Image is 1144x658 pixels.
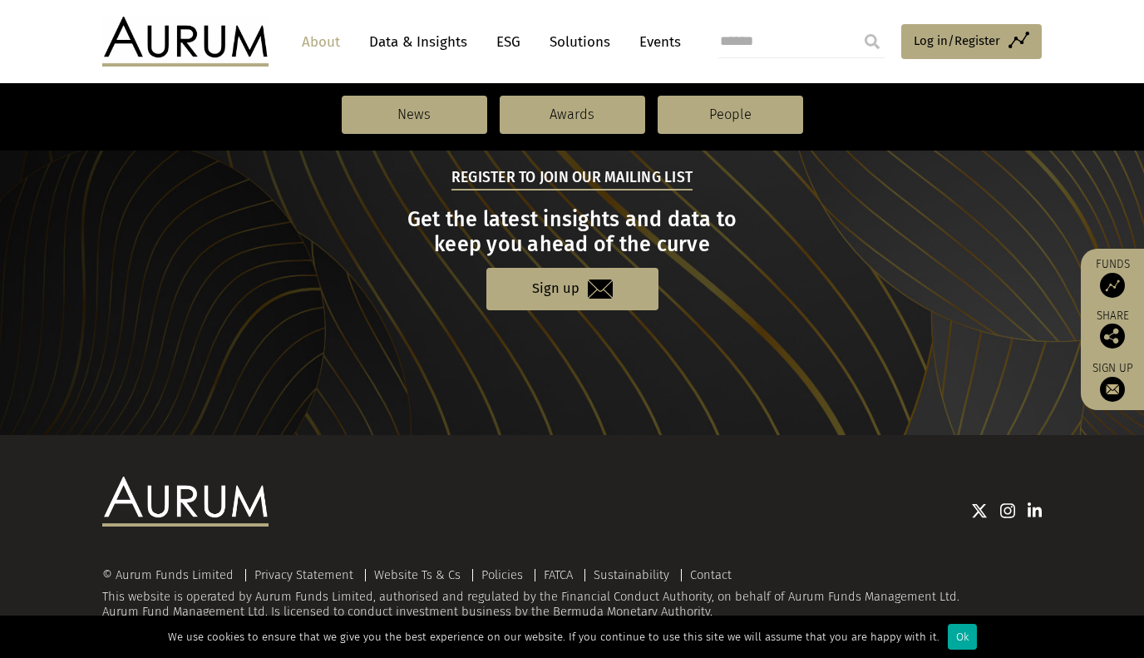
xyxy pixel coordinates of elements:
a: ESG [488,27,529,57]
div: Share [1089,310,1136,349]
img: Sign up to our newsletter [1100,377,1125,402]
a: Awards [500,96,645,134]
a: About [293,27,348,57]
img: Instagram icon [1000,502,1015,519]
div: Ok [948,624,977,650]
a: News [342,96,487,134]
a: Website Ts & Cs [374,567,461,582]
a: Sign up [1089,361,1136,402]
a: Contact [690,567,732,582]
div: This website is operated by Aurum Funds Limited, authorised and regulated by the Financial Conduc... [102,568,1042,619]
a: Privacy Statement [254,567,353,582]
div: © Aurum Funds Limited [102,569,242,581]
img: Linkedin icon [1028,502,1043,519]
a: Events [631,27,681,57]
a: Policies [481,567,523,582]
a: Log in/Register [901,24,1042,59]
a: FATCA [544,567,573,582]
img: Share this post [1100,324,1125,349]
a: Funds [1089,257,1136,298]
img: Aurum Logo [102,477,269,527]
img: Twitter icon [971,502,988,519]
span: Log in/Register [914,31,1000,51]
img: Aurum [102,17,269,67]
a: Solutions [541,27,619,57]
h5: Register to join our mailing list [451,167,693,190]
img: Access Funds [1100,273,1125,298]
a: Data & Insights [361,27,476,57]
a: People [658,96,803,134]
a: Sustainability [594,567,669,582]
input: Submit [856,25,889,58]
a: Sign up [486,268,658,310]
h3: Get the latest insights and data to keep you ahead of the curve [105,207,1040,257]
